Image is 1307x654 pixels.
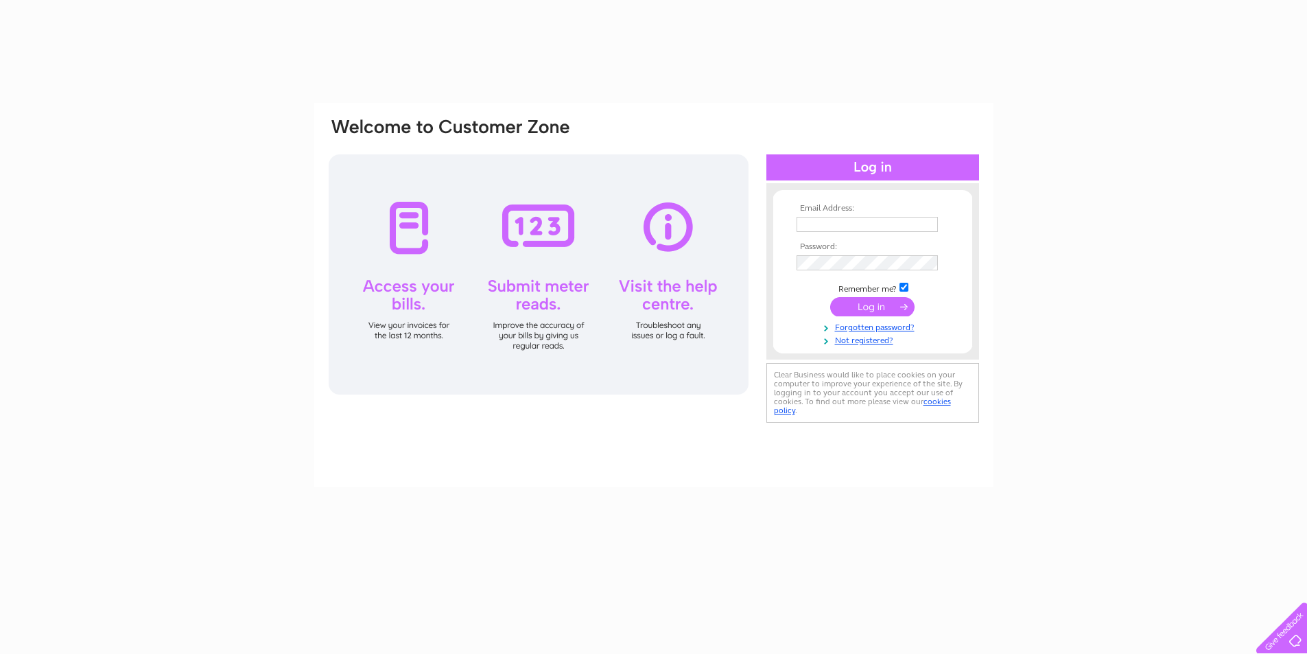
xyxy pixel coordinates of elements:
[797,333,952,346] a: Not registered?
[793,242,952,252] th: Password:
[774,397,951,415] a: cookies policy
[793,281,952,294] td: Remember me?
[797,320,952,333] a: Forgotten password?
[793,204,952,213] th: Email Address:
[830,297,915,316] input: Submit
[766,363,979,423] div: Clear Business would like to place cookies on your computer to improve your experience of the sit...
